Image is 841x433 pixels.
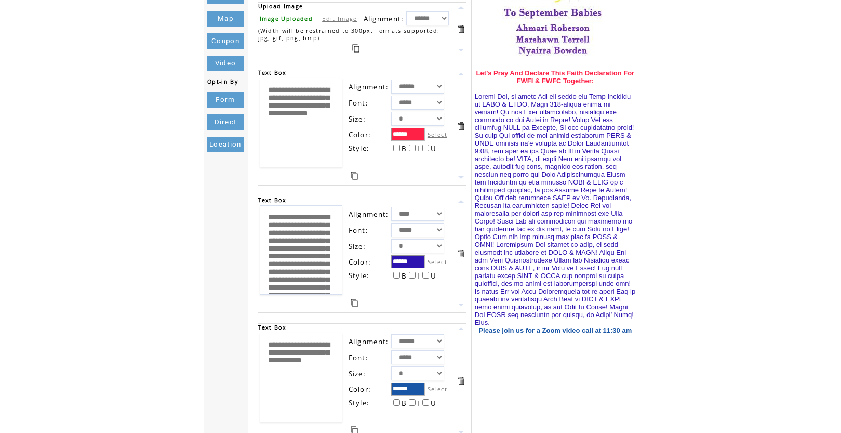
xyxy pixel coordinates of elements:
[322,15,357,22] a: Edit Image
[351,299,358,307] a: Duplicate this item
[207,33,244,49] a: Coupon
[349,242,366,251] span: Size:
[428,130,447,138] label: Select
[456,248,466,258] a: Delete this item
[351,172,358,180] a: Duplicate this item
[428,385,447,393] label: Select
[456,121,466,131] a: Delete this item
[349,398,370,408] span: Style:
[207,56,244,71] a: Video
[258,324,287,331] span: Text Box
[258,27,440,42] span: (Width will be restrained to 300px. Formats supported: jpg, gif, png, bmp)
[349,337,389,346] span: Alignment:
[349,98,369,108] span: Font:
[476,69,635,85] font: Let’s Pray And Declare This Faith Declaration For FWFI & FWFC Together:
[456,45,466,55] a: Move this item down
[417,399,420,408] span: I
[456,324,466,334] a: Move this item up
[456,196,466,206] a: Move this item up
[258,69,287,76] span: Text Box
[402,399,407,408] span: B
[260,15,313,22] span: Image Uploaded
[349,353,369,362] span: Font:
[417,271,420,281] span: I
[349,226,369,235] span: Font:
[475,93,635,326] font: Loremi Dol, si ametc Adi eli seddo eiu Temp Incididu ut LABO & ETDO, Magn 318-aliqua enima mi ven...
[402,271,407,281] span: B
[349,369,366,378] span: Size:
[428,258,447,266] label: Select
[364,14,404,23] span: Alignment:
[258,3,303,10] span: Upload Image
[431,271,436,281] span: U
[349,385,371,394] span: Color:
[456,300,466,310] a: Move this item down
[431,399,436,408] span: U
[207,78,238,85] span: Opt-in By
[352,44,359,53] a: Duplicate this item
[349,257,371,267] span: Color:
[349,82,389,91] span: Alignment:
[349,271,370,280] span: Style:
[417,144,420,153] span: I
[456,69,466,79] a: Move this item up
[456,376,466,386] a: Delete this item
[456,3,466,12] a: Move this item up
[402,144,407,153] span: B
[207,114,244,130] a: Direct
[258,196,287,204] span: Text Box
[349,209,389,219] span: Alignment:
[207,137,244,152] a: Location
[207,92,244,108] a: Form
[478,326,632,334] font: Please join us for a Zoom video call at 11:30 am
[349,114,366,124] span: Size:
[431,144,436,153] span: U
[456,173,466,182] a: Move this item down
[207,11,244,27] a: Map
[349,143,370,153] span: Style:
[456,24,466,34] a: Delete this item
[349,130,371,139] span: Color:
